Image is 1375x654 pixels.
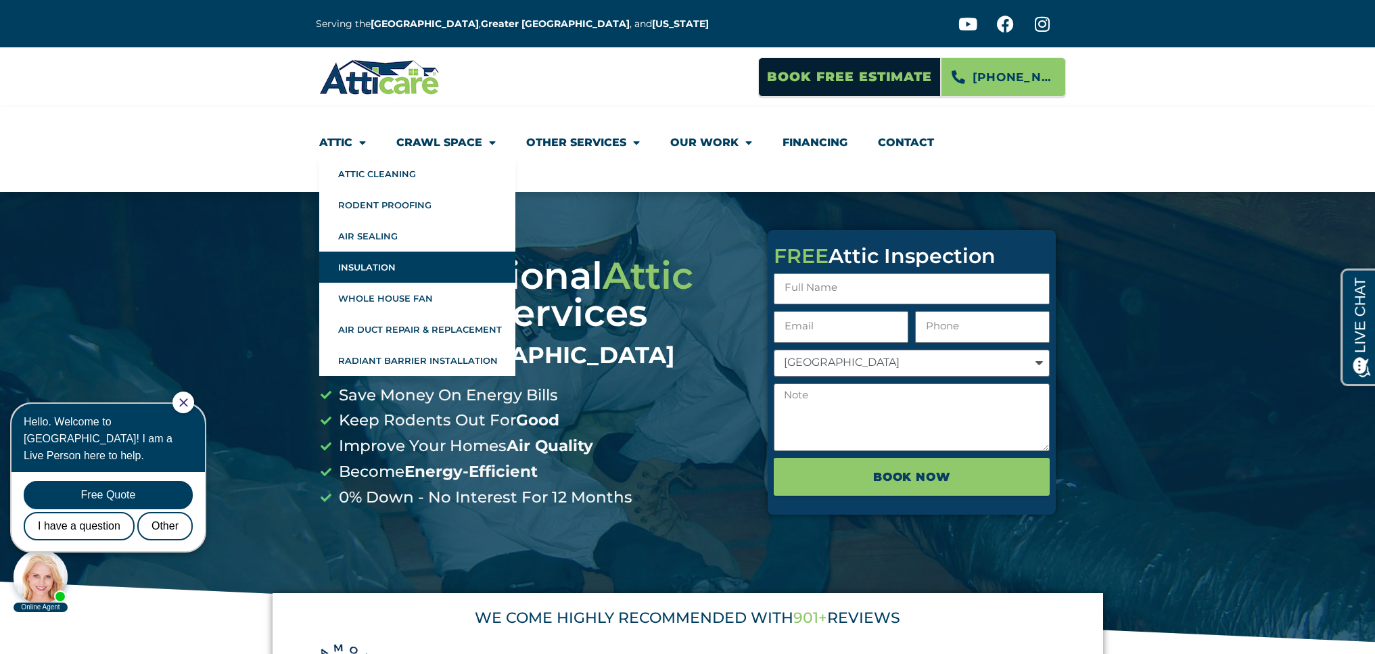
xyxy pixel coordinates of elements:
span: Save Money On Energy Bills [335,383,558,408]
b: Air Quality [507,436,593,455]
a: Contact [878,127,934,158]
a: [GEOGRAPHIC_DATA] [371,18,479,30]
b: Energy-Efficient [404,462,538,481]
iframe: Chat Invitation [7,390,223,613]
span: 901+ [793,609,827,627]
a: Attic Cleaning [319,158,515,189]
a: Radiant Barrier Installation [319,345,515,376]
a: Other Services [526,127,640,158]
span: Keep Rodents Out For [335,408,559,434]
a: [US_STATE] [652,18,709,30]
input: Email [774,311,908,343]
span: [PHONE_NUMBER] [973,66,1055,89]
a: Book Free Estimate [758,57,941,97]
div: #1 Professional Services [319,257,748,369]
span: Become [335,459,538,485]
a: Air Sealing [319,220,515,252]
a: Greater [GEOGRAPHIC_DATA] [481,18,630,30]
div: Attic Inspection [774,246,1050,266]
span: Opens a chat window [33,11,109,28]
a: Attic [319,127,366,158]
button: BOOK NOW [774,458,1050,496]
a: Financing [783,127,847,158]
a: Insulation [319,252,515,283]
ul: Attic [319,158,515,376]
span: Book Free Estimate [767,64,932,90]
a: Crawl Space [396,127,496,158]
a: Air Duct Repair & Replacement [319,314,515,345]
b: Good [516,411,559,429]
p: Serving the , , and [316,16,719,32]
span: Improve Your Homes [335,434,593,459]
input: Full Name [774,273,1050,305]
span: BOOK NOW [873,465,951,488]
input: Only numbers and phone characters (#, -, *, etc) are accepted. [915,311,1050,343]
div: WE COME HIGHLY RECOMMENDED WITH REVIEWS [290,611,1086,626]
a: [PHONE_NUMBER] [941,57,1066,97]
span: FREE [774,243,829,268]
a: Our Work [670,127,752,158]
div: in the [GEOGRAPHIC_DATA] [319,342,748,369]
a: Whole House Fan [319,283,515,314]
nav: Menu [319,127,1056,172]
span: 0% Down - No Interest For 12 Months [335,485,632,511]
a: Rodent Proofing [319,189,515,220]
